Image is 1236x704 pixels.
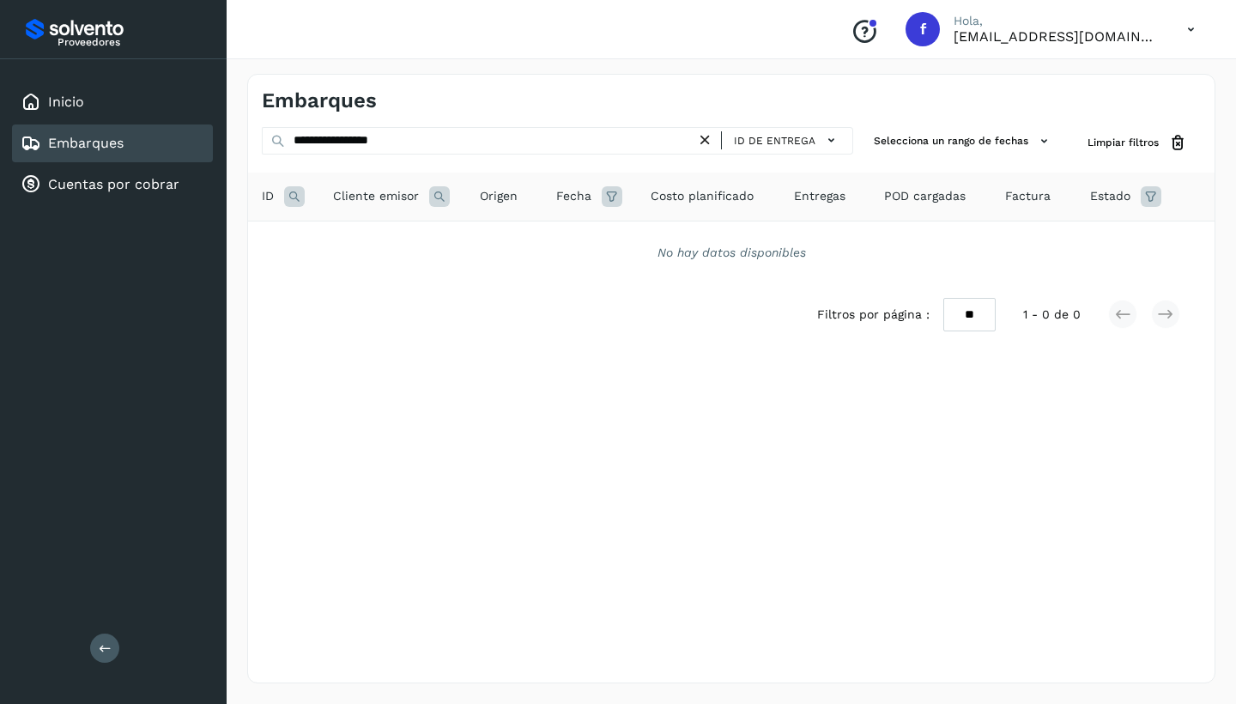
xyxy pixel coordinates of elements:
p: Hola, [954,14,1160,28]
p: factura@grupotevian.com [954,28,1160,45]
span: ID de entrega [734,133,815,149]
div: Embarques [12,124,213,162]
span: Factura [1005,187,1051,205]
span: Origen [480,187,518,205]
div: No hay datos disponibles [270,244,1192,262]
span: Limpiar filtros [1088,135,1159,150]
h4: Embarques [262,88,377,113]
button: Limpiar filtros [1074,127,1201,159]
a: Embarques [48,135,124,151]
div: Inicio [12,83,213,121]
span: Cliente emisor [333,187,419,205]
span: ID [262,187,274,205]
span: 1 - 0 de 0 [1023,306,1081,324]
p: Proveedores [58,36,206,48]
a: Inicio [48,94,84,110]
button: ID de entrega [729,128,845,153]
span: POD cargadas [884,187,966,205]
button: Selecciona un rango de fechas [867,127,1060,155]
span: Costo planificado [651,187,754,205]
span: Filtros por página : [817,306,930,324]
a: Cuentas por cobrar [48,176,179,192]
div: Cuentas por cobrar [12,166,213,203]
span: Estado [1090,187,1130,205]
span: Entregas [794,187,845,205]
span: Fecha [556,187,591,205]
